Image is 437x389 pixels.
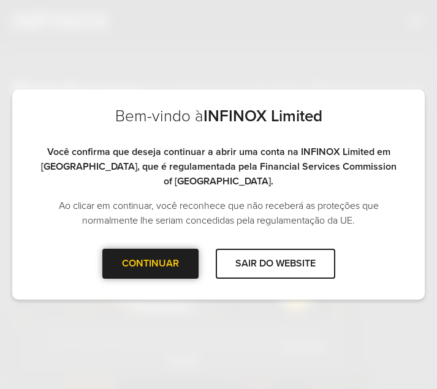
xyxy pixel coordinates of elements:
p: Ao clicar em continuar, você reconhece que não receberá as proteções que normalmente lhe seriam c... [37,198,400,228]
strong: Você confirma que deseja continuar a abrir uma conta na INFINOX Limited em [GEOGRAPHIC_DATA], que... [41,146,397,187]
div: CONTINUAR [102,249,199,279]
div: SAIR DO WEBSITE [216,249,335,279]
h2: Bem-vindo à [37,107,400,145]
strong: INFINOX Limited [203,107,322,126]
